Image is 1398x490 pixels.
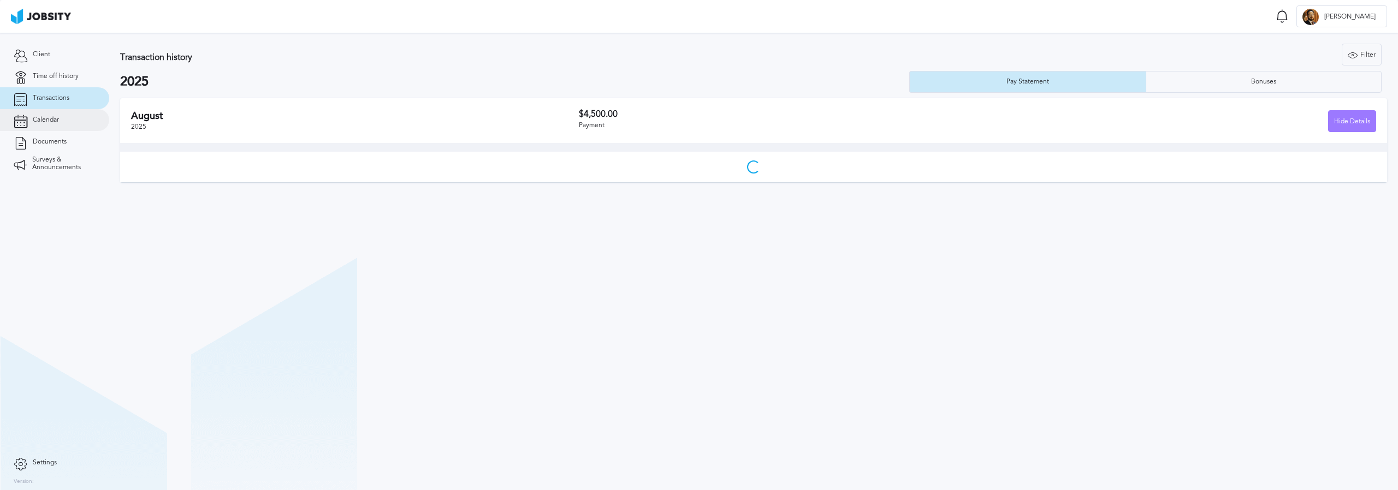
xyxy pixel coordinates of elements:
h3: $4,500.00 [579,109,978,119]
h2: August [131,110,579,122]
span: Time off history [33,73,79,80]
span: Transactions [33,94,69,102]
label: Version: [14,479,34,485]
span: Surveys & Announcements [32,156,96,171]
span: Client [33,51,50,58]
h2: 2025 [120,74,909,89]
button: Bonuses [1146,71,1382,93]
div: Filter [1342,44,1381,66]
span: Calendar [33,116,59,124]
h3: Transaction history [120,52,811,62]
span: Settings [33,459,57,467]
span: Documents [33,138,67,146]
div: L [1302,9,1319,25]
img: ab4bad089aa723f57921c736e9817d99.png [11,9,71,24]
button: Hide Details [1328,110,1376,132]
div: Pay Statement [1001,78,1055,86]
span: 2025 [131,123,146,130]
div: Hide Details [1329,111,1376,133]
div: Bonuses [1246,78,1282,86]
button: Filter [1342,44,1382,65]
button: L[PERSON_NAME] [1296,5,1387,27]
div: Payment [579,122,978,129]
button: Pay Statement [909,71,1146,93]
span: [PERSON_NAME] [1319,13,1381,21]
